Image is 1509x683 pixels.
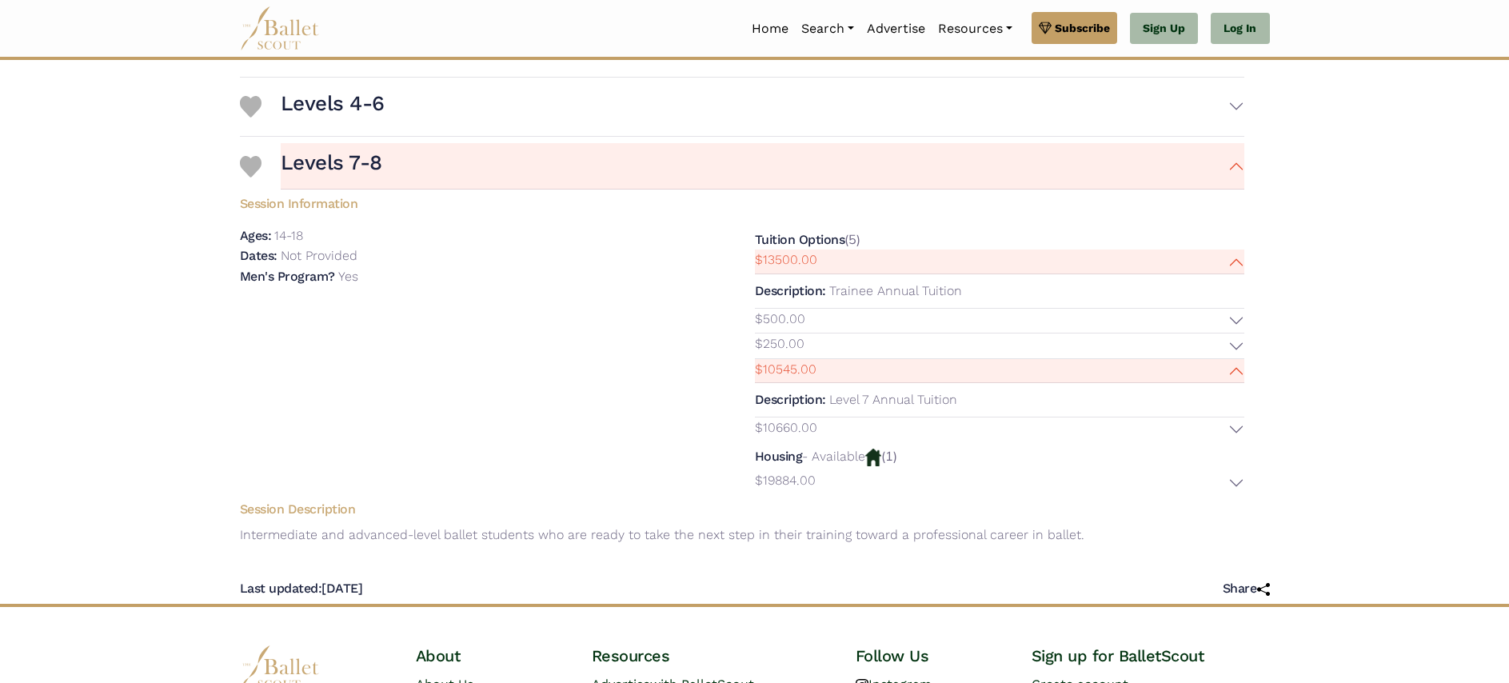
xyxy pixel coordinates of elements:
a: Sign Up [1130,13,1198,45]
h4: Resources [592,645,830,666]
div: (5) [755,230,1244,442]
h3: Levels 7-8 [281,150,382,177]
p: Yes [338,269,358,284]
a: Search [795,12,860,46]
img: Heart [240,96,261,118]
h4: Sign up for BalletScout [1032,645,1270,666]
h5: Housing [755,449,803,464]
span: Subscribe [1055,19,1110,37]
p: $10545.00 [755,359,816,380]
p: Intermediate and advanced-level ballet students who are ready to take the next step in their trai... [227,525,1257,545]
h5: Description: [755,392,826,407]
img: Housing Available [865,449,881,466]
button: Levels 4-6 [281,84,1244,130]
h3: Levels 4-6 [281,90,385,118]
a: Log In [1211,13,1269,45]
h5: Session Description [227,501,1257,518]
p: $10660.00 [755,417,817,438]
a: Subscribe [1032,12,1117,44]
h5: Share [1223,581,1270,597]
h5: Dates: [240,248,277,263]
h4: Follow Us [856,645,1006,666]
h5: Men's Program? [240,269,335,284]
button: $250.00 [755,334,1244,358]
button: $19884.00 [755,470,1244,495]
h5: Session Information [227,190,1257,213]
a: Advertise [860,12,932,46]
h5: Tuition Options [755,232,845,247]
button: $13500.00 [755,250,1244,274]
button: $10660.00 [755,417,1244,442]
a: Resources [932,12,1019,46]
button: $10545.00 [755,359,1244,384]
div: (1) [755,446,1244,495]
p: $13500.00 [755,250,817,270]
p: Not Provided [281,248,357,263]
img: Heart [240,156,261,178]
p: - Available [802,449,865,464]
button: $500.00 [755,309,1244,334]
p: $19884.00 [755,470,816,491]
p: $500.00 [755,309,805,330]
h4: About [416,645,566,666]
a: Home [745,12,795,46]
span: Last updated: [240,581,322,596]
p: $250.00 [755,334,804,354]
p: Trainee Annual Tuition [829,283,962,298]
h5: [DATE] [240,581,363,597]
img: gem.svg [1039,19,1052,37]
h5: Description: [755,283,826,298]
p: 14-18 [274,228,303,243]
h5: Ages: [240,228,272,243]
button: Levels 7-8 [281,143,1244,190]
p: Level 7 Annual Tuition [829,392,957,407]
